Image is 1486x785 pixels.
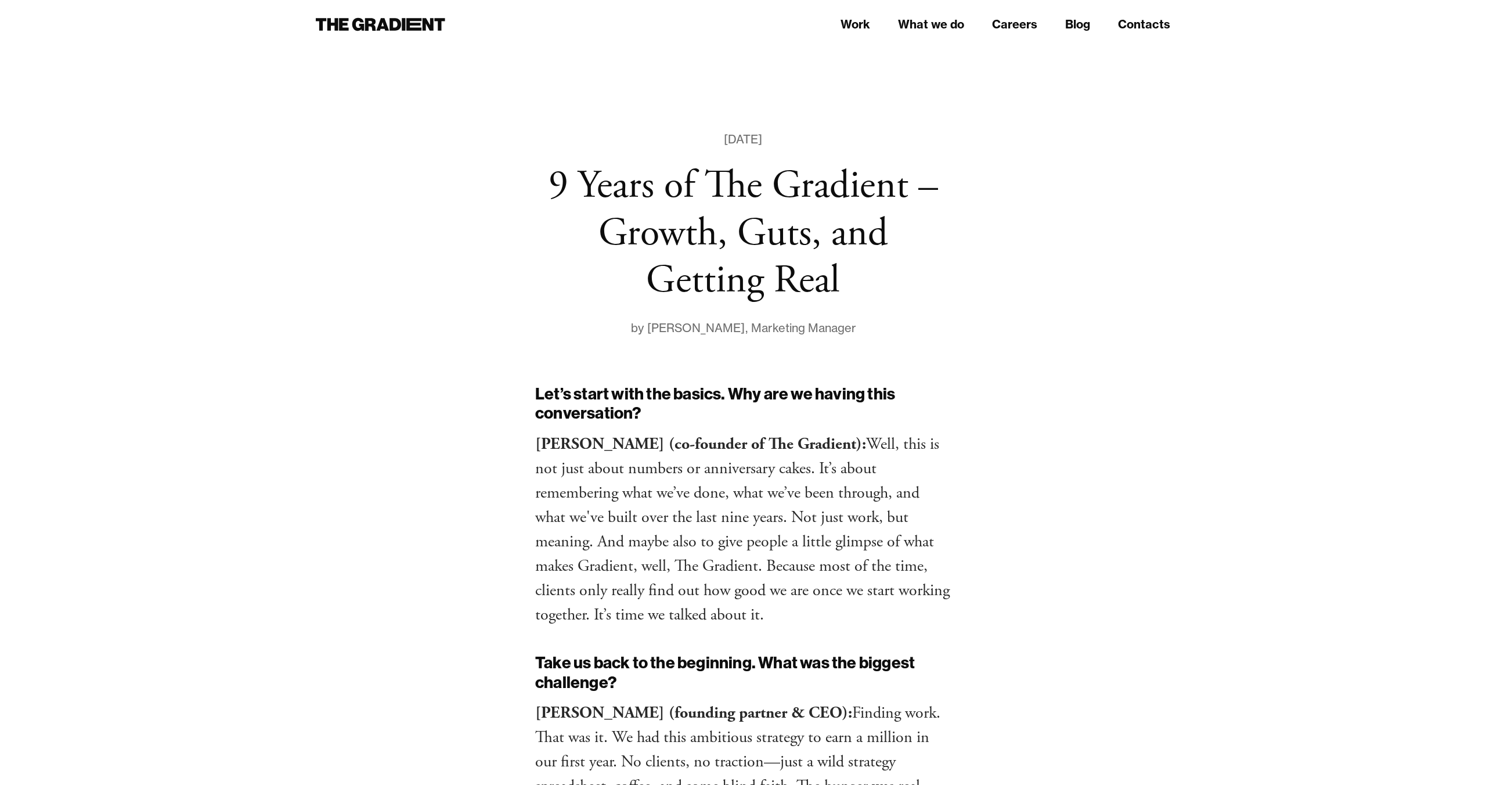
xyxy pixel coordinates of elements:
[647,319,745,337] div: [PERSON_NAME]
[630,319,647,337] div: by
[535,163,951,305] h1: 9 Years of The Gradient – Growth, Guts, and Getting Real
[535,432,951,627] p: Well, this is not just about numbers or anniversary cakes. It’s about remembering what we’ve done...
[992,16,1037,33] a: Careers
[1118,16,1170,33] a: Contacts
[745,319,751,337] div: ,
[535,703,852,723] strong: [PERSON_NAME] (founding partner & CEO):
[898,16,964,33] a: What we do
[1065,16,1090,33] a: Blog
[535,653,951,692] h2: Take us back to the beginning. What was the biggest challenge?
[535,384,951,423] h2: Let’s start with the basics. Why are we having this conversation?
[724,130,762,149] div: [DATE]
[751,319,856,337] div: Marketing Manager
[841,16,870,33] a: Work
[535,434,866,455] strong: [PERSON_NAME] (co-founder of The Gradient):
